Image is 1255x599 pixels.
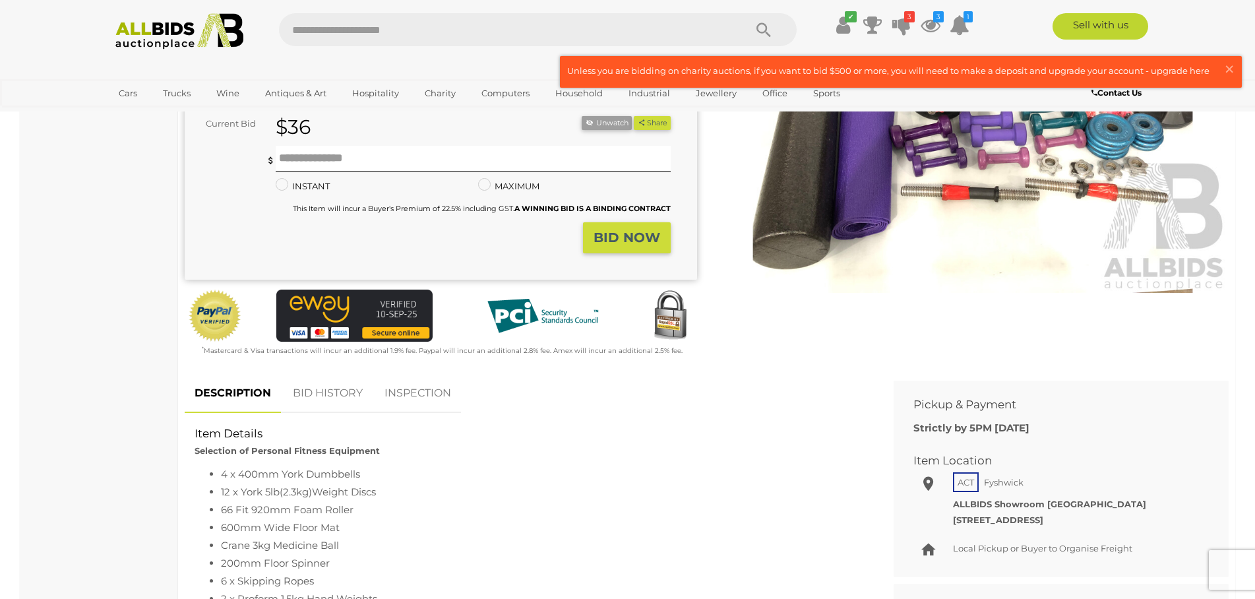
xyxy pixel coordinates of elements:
[953,543,1132,553] span: Local Pickup or Buyer to Organise Freight
[195,445,380,456] strong: Selection of Personal Fitness Equipment
[582,116,632,130] li: Unwatch this item
[805,82,849,104] a: Sports
[845,11,857,22] i: ✔
[477,290,609,342] img: PCI DSS compliant
[921,13,940,37] a: 3
[582,116,632,130] button: Unwatch
[202,346,683,355] small: Mastercard & Visa transactions will incur an additional 1.9% fee. Paypal will incur an additional...
[687,82,745,104] a: Jewellery
[953,499,1146,509] strong: ALLBIDS Showroom [GEOGRAPHIC_DATA]
[731,13,797,46] button: Search
[583,222,671,253] button: BID NOW
[1223,56,1235,82] span: ×
[276,115,311,139] strong: $36
[276,179,330,194] label: INSTANT
[188,290,242,342] img: Official PayPal Seal
[185,374,281,413] a: DESCRIPTION
[108,13,251,49] img: Allbids.com.au
[644,290,696,342] img: Secured by Rapid SSL
[283,374,373,413] a: BID HISTORY
[478,179,539,194] label: MAXIMUM
[375,374,461,413] a: INSPECTION
[620,82,679,104] a: Industrial
[1053,13,1148,40] a: Sell with us
[221,536,864,554] li: Crane 3kg Medicine Ball
[634,116,670,130] button: Share
[950,13,969,37] a: 1
[473,82,538,104] a: Computers
[981,474,1027,491] span: Fyshwick
[195,427,864,440] h2: Item Details
[1091,88,1142,98] b: Contact Us
[964,11,973,22] i: 1
[913,455,1189,467] h2: Item Location
[221,483,864,501] li: 12 x York 5lb(2.3kg)Weight Discs
[913,398,1189,411] h2: Pickup & Payment
[594,230,660,245] strong: BID NOW
[834,13,853,37] a: ✔
[892,13,911,37] a: 3
[208,82,248,104] a: Wine
[514,204,671,213] b: A WINNING BID IS A BINDING CONTRACT
[344,82,408,104] a: Hospitality
[913,422,1029,434] b: Strictly by 5PM [DATE]
[221,554,864,572] li: 200mm Floor Spinner
[933,11,944,22] i: 3
[257,82,335,104] a: Antiques & Art
[110,104,221,126] a: [GEOGRAPHIC_DATA]
[953,515,1043,525] strong: [STREET_ADDRESS]
[953,472,979,492] span: ACT
[293,204,671,213] small: This Item will incur a Buyer's Premium of 22.5% including GST.
[185,116,266,131] div: Current Bid
[754,82,796,104] a: Office
[1091,86,1145,100] a: Contact Us
[221,572,864,590] li: 6 x Skipping Ropes
[154,82,199,104] a: Trucks
[276,290,433,342] img: eWAY Payment Gateway
[221,501,864,519] li: 66 Fit 920mm Foam Roller
[416,82,464,104] a: Charity
[904,11,915,22] i: 3
[221,465,864,483] li: 4 x 400mm York Dumbbells
[221,519,864,536] li: 600mm Wide Floor Mat
[110,82,146,104] a: Cars
[547,82,611,104] a: Household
